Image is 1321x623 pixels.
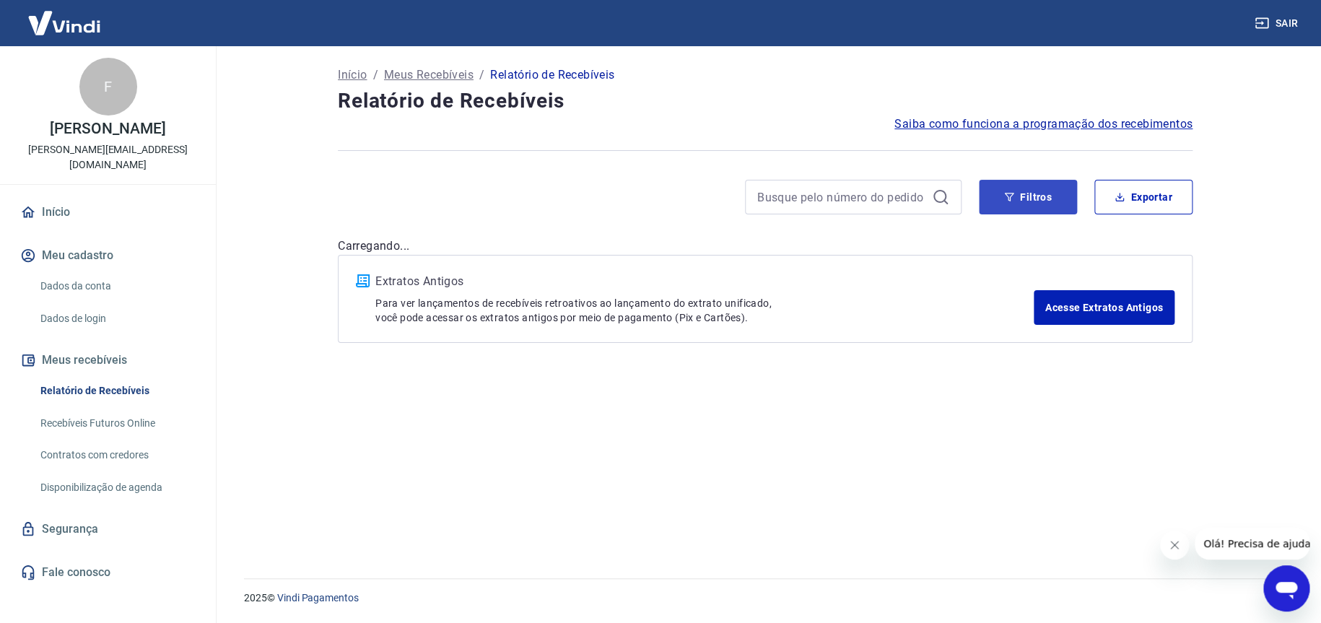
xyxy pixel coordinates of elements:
[35,409,199,438] a: Recebíveis Futuros Online
[1263,565,1309,611] iframe: Botão para abrir a janela de mensagens
[490,66,614,84] p: Relatório de Recebíveis
[894,116,1193,133] a: Saiba como funciona a programação dos recebimentos
[17,1,111,45] img: Vindi
[12,142,204,173] p: [PERSON_NAME][EMAIL_ADDRESS][DOMAIN_NAME]
[338,87,1193,116] h4: Relatório de Recebíveis
[17,196,199,228] a: Início
[35,271,199,301] a: Dados da conta
[1034,290,1174,325] a: Acesse Extratos Antigos
[372,66,378,84] p: /
[375,273,1034,290] p: Extratos Antigos
[35,440,199,470] a: Contratos com credores
[375,296,1034,325] p: Para ver lançamentos de recebíveis retroativos ao lançamento do extrato unificado, você pode aces...
[356,274,370,287] img: ícone
[35,304,199,334] a: Dados de login
[50,121,165,136] p: [PERSON_NAME]
[277,592,359,604] a: Vindi Pagamentos
[17,344,199,376] button: Meus recebíveis
[1160,531,1189,559] iframe: Fechar mensagem
[479,66,484,84] p: /
[1094,180,1193,214] button: Exportar
[757,186,926,208] input: Busque pelo número do pedido
[338,66,367,84] a: Início
[17,240,199,271] button: Meu cadastro
[35,473,199,502] a: Disponibilização de agenda
[1195,528,1309,559] iframe: Mensagem da empresa
[979,180,1077,214] button: Filtros
[17,513,199,545] a: Segurança
[9,10,121,22] span: Olá! Precisa de ajuda?
[1252,10,1304,37] button: Sair
[244,591,1286,606] p: 2025 ©
[79,58,137,116] div: F
[384,66,474,84] a: Meus Recebíveis
[35,376,199,406] a: Relatório de Recebíveis
[338,238,1193,255] p: Carregando...
[17,557,199,588] a: Fale conosco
